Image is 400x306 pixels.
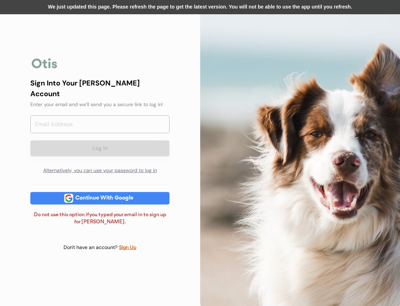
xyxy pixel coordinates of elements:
div: Sign Up [119,244,137,252]
div: Don't have an account? [64,244,119,251]
div: Do not use this option if you typed your email in to sign up for [PERSON_NAME]. [30,212,169,225]
div: Enter your email and we’ll send you a secure link to log in! [30,101,169,108]
div: Continue With Google [73,196,136,201]
input: Email Address [30,115,169,133]
div: Alternatively, you can use your password to log in [30,164,169,178]
button: Log In [30,140,169,156]
div: Sign Into Your [PERSON_NAME] Account [30,78,169,99]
